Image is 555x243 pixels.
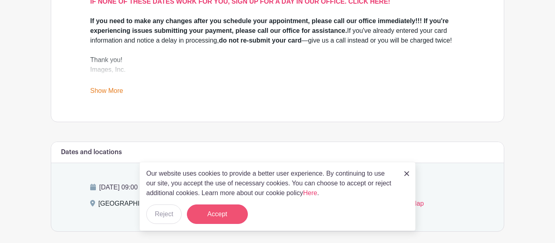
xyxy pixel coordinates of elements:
[98,199,380,212] div: [GEOGRAPHIC_DATA], [GEOGRAPHIC_DATA], [GEOGRAPHIC_DATA], [GEOGRAPHIC_DATA]
[187,204,248,224] button: Accept
[90,55,465,65] div: Thank you!
[219,37,302,44] strong: do not re-submit your card
[90,183,465,192] p: [DATE] 09:00 am to 03:00 pm
[90,17,449,34] strong: If you need to make any changes after you schedule your appointment, please call our office immed...
[90,65,465,84] div: Images, Inc.
[303,189,317,196] a: Here
[90,16,465,45] div: If you've already entered your card information and notice a delay in processing, —give us a call...
[146,169,396,198] p: Our website uses cookies to provide a better user experience. By continuing to use our site, you ...
[90,76,142,83] a: [DOMAIN_NAME]
[146,204,182,224] button: Reject
[90,87,123,97] a: Show More
[404,171,409,176] img: close_button-5f87c8562297e5c2d7936805f587ecaba9071eb48480494691a3f1689db116b3.svg
[61,148,122,156] h6: Dates and locations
